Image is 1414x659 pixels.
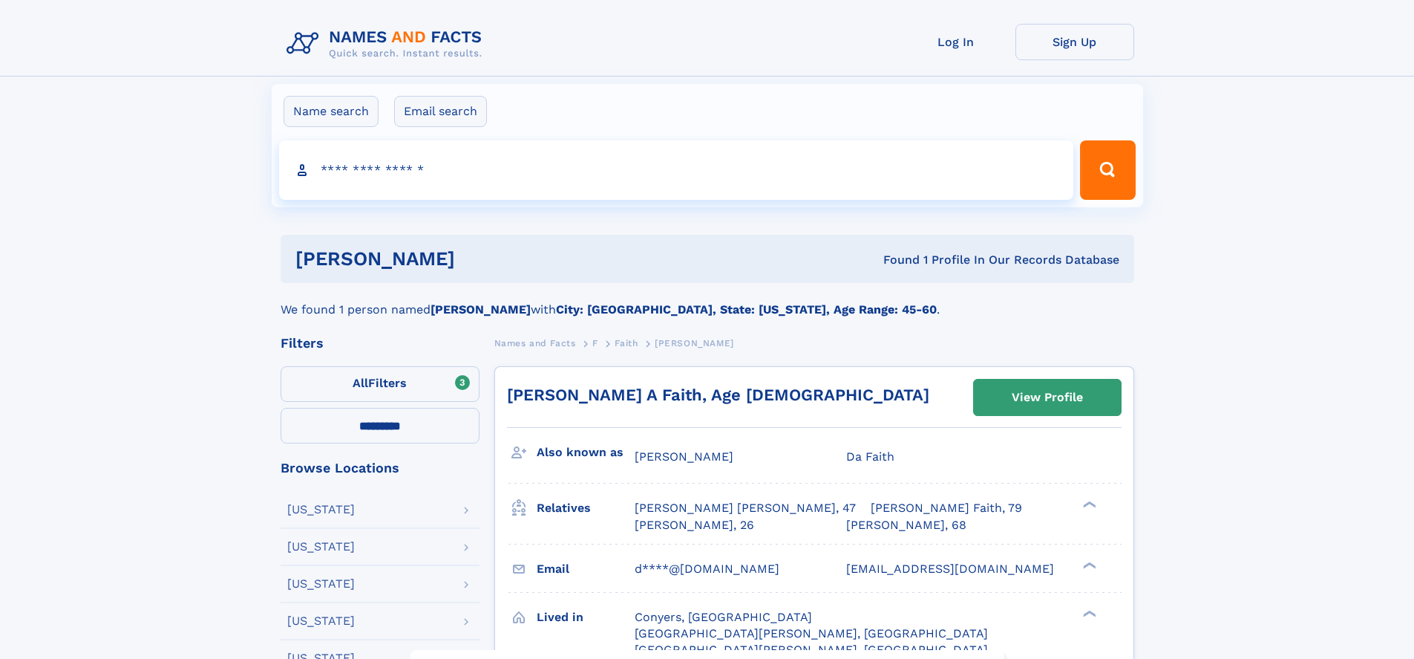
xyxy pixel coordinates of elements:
[635,643,988,657] span: [GEOGRAPHIC_DATA][PERSON_NAME], [GEOGRAPHIC_DATA]
[592,334,598,352] a: F
[556,302,937,316] b: City: [GEOGRAPHIC_DATA], State: [US_STATE], Age Range: 45-60
[284,96,379,127] label: Name search
[287,541,355,553] div: [US_STATE]
[615,338,638,348] span: Faith
[635,610,812,624] span: Conyers, [GEOGRAPHIC_DATA]
[281,366,479,402] label: Filters
[592,338,598,348] span: F
[635,517,754,533] a: [PERSON_NAME], 26
[974,380,1121,415] a: View Profile
[281,337,479,350] div: Filters
[287,615,355,627] div: [US_STATE]
[537,496,635,521] h3: Relatives
[669,252,1119,268] div: Found 1 Profile In Our Records Database
[897,24,1015,60] a: Log In
[655,338,734,348] span: [PERSON_NAME]
[846,449,894,464] span: Da Faith
[507,386,929,404] a: [PERSON_NAME] A Faith, Age [DEMOGRAPHIC_DATA]
[494,334,576,352] a: Names and Facts
[281,283,1134,319] div: We found 1 person named with .
[635,500,856,516] a: [PERSON_NAME] [PERSON_NAME], 47
[295,250,670,268] h1: [PERSON_NAME]
[871,500,1022,516] a: [PERSON_NAME] Faith, 79
[287,578,355,590] div: [US_STATE]
[615,334,638,352] a: Faith
[635,626,988,640] span: [GEOGRAPHIC_DATA][PERSON_NAME], [GEOGRAPHIC_DATA]
[537,556,635,582] h3: Email
[1012,380,1083,415] div: View Profile
[1015,24,1134,60] a: Sign Up
[279,140,1074,200] input: search input
[846,562,1054,576] span: [EMAIL_ADDRESS][DOMAIN_NAME]
[1079,560,1097,570] div: ❯
[1080,140,1135,200] button: Search Button
[281,24,494,64] img: Logo Names and Facts
[394,96,487,127] label: Email search
[353,376,368,390] span: All
[431,302,531,316] b: [PERSON_NAME]
[1079,500,1097,510] div: ❯
[287,504,355,516] div: [US_STATE]
[1079,608,1097,618] div: ❯
[537,605,635,630] h3: Lived in
[635,449,733,464] span: [PERSON_NAME]
[537,440,635,465] h3: Also known as
[846,517,966,533] a: [PERSON_NAME], 68
[281,461,479,475] div: Browse Locations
